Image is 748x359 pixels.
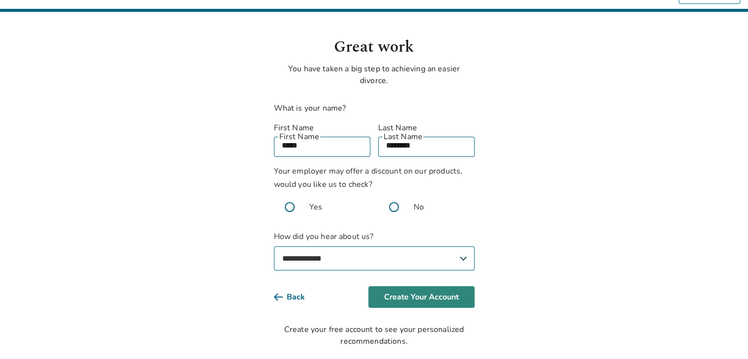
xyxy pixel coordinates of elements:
p: You have taken a big step to achieving an easier divorce. [274,63,475,87]
span: Your employer may offer a discount on our products, would you like us to check? [274,166,463,190]
span: Yes [309,201,322,213]
button: Create Your Account [368,286,475,308]
h1: Great work [274,35,475,59]
label: First Name [274,122,370,134]
div: Create your free account to see your personalized recommendations. [274,324,475,347]
label: What is your name? [274,103,346,114]
label: How did you hear about us? [274,231,475,270]
iframe: Chat Widget [699,312,748,359]
span: No [414,201,424,213]
label: Last Name [378,122,475,134]
select: How did you hear about us? [274,246,475,270]
button: Back [274,286,321,308]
